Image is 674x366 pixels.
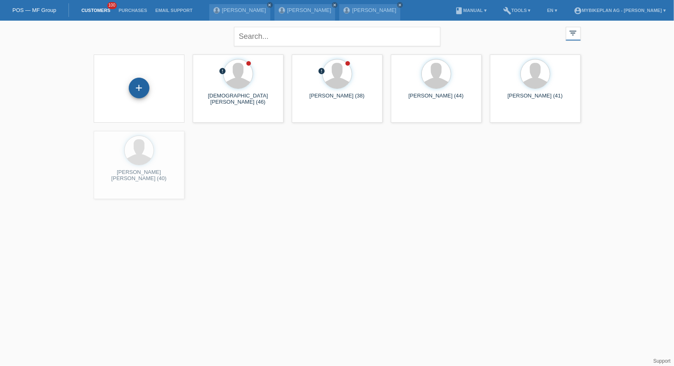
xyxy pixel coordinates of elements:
[219,67,227,75] i: error
[234,27,440,46] input: Search...
[451,8,491,13] a: bookManual ▾
[397,93,475,106] div: [PERSON_NAME] (44)
[653,358,671,364] a: Support
[569,29,578,38] i: filter_list
[352,7,396,13] a: [PERSON_NAME]
[503,7,511,15] i: build
[77,8,114,13] a: Customers
[12,7,56,13] a: POS — MF Group
[151,8,196,13] a: Email Support
[267,2,273,8] a: close
[332,2,338,8] a: close
[499,8,535,13] a: buildTools ▾
[318,67,326,76] div: unconfirmed, pending
[298,93,376,106] div: [PERSON_NAME] (38)
[199,93,277,106] div: [DEMOGRAPHIC_DATA][PERSON_NAME] (46)
[268,3,272,7] i: close
[107,2,117,9] span: 100
[455,7,463,15] i: book
[574,7,582,15] i: account_circle
[129,81,149,95] div: Add customer
[100,169,178,182] div: [PERSON_NAME] [PERSON_NAME] (40)
[397,2,403,8] a: close
[318,67,326,75] i: error
[398,3,402,7] i: close
[287,7,331,13] a: [PERSON_NAME]
[570,8,670,13] a: account_circleMybikeplan AG - [PERSON_NAME] ▾
[219,67,227,76] div: unconfirmed, pending
[114,8,151,13] a: Purchases
[333,3,337,7] i: close
[222,7,266,13] a: [PERSON_NAME]
[543,8,561,13] a: EN ▾
[497,93,574,106] div: [PERSON_NAME] (41)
